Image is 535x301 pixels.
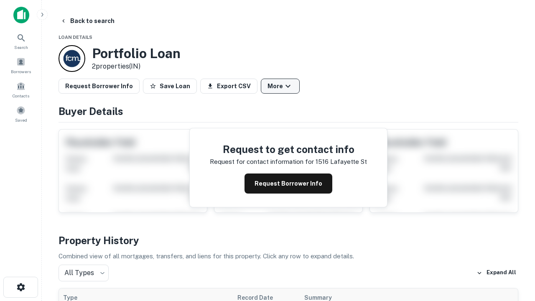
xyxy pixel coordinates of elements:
h3: Portfolio Loan [92,46,181,61]
a: Borrowers [3,54,39,77]
p: Combined view of all mortgages, transfers, and liens for this property. Click any row to expand d... [59,251,518,261]
button: More [261,79,300,94]
button: Expand All [474,267,518,279]
span: Loan Details [59,35,92,40]
div: All Types [59,265,109,281]
a: Contacts [3,78,39,101]
iframe: Chat Widget [493,234,535,274]
p: 2 properties (IN) [92,61,181,71]
p: Request for contact information for [210,157,314,167]
button: Export CSV [200,79,257,94]
h4: Request to get contact info [210,142,367,157]
a: Search [3,30,39,52]
button: Back to search [57,13,118,28]
span: Search [14,44,28,51]
span: Borrowers [11,68,31,75]
p: 1516 lafayette st [316,157,367,167]
h4: Buyer Details [59,104,518,119]
span: Contacts [13,92,29,99]
button: Request Borrower Info [59,79,140,94]
img: capitalize-icon.png [13,7,29,23]
button: Request Borrower Info [245,173,332,194]
a: Saved [3,102,39,125]
button: Save Loan [143,79,197,94]
h4: Property History [59,233,518,248]
span: Saved [15,117,27,123]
